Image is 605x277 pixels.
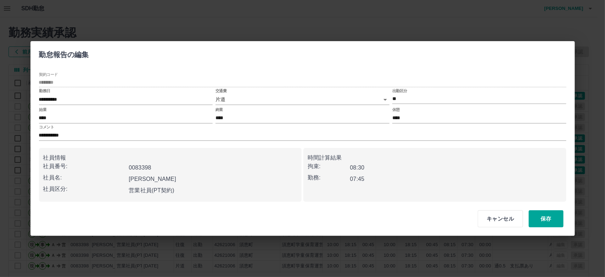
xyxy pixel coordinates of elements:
[308,154,562,162] p: 時間計算結果
[215,107,223,112] label: 終業
[392,107,400,112] label: 休憩
[39,107,46,112] label: 始業
[529,210,564,227] button: 保存
[39,124,54,129] label: コメント
[39,88,50,94] label: 勤務日
[350,176,365,182] b: 07:45
[308,173,350,182] p: 勤務:
[392,88,407,94] label: 出勤区分
[39,72,58,77] label: 契約コード
[129,176,176,182] b: [PERSON_NAME]
[129,187,174,193] b: 営業社員(PT契約)
[350,165,365,171] b: 08:30
[308,162,350,171] p: 拘束:
[43,154,298,162] p: 社員情報
[478,210,523,227] button: キャンセル
[43,185,126,193] p: 社員区分:
[30,41,97,65] h2: 勤怠報告の編集
[215,88,227,94] label: 交通費
[129,165,151,171] b: 0083398
[43,173,126,182] p: 社員名:
[215,94,390,105] div: 片道
[43,162,126,171] p: 社員番号:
